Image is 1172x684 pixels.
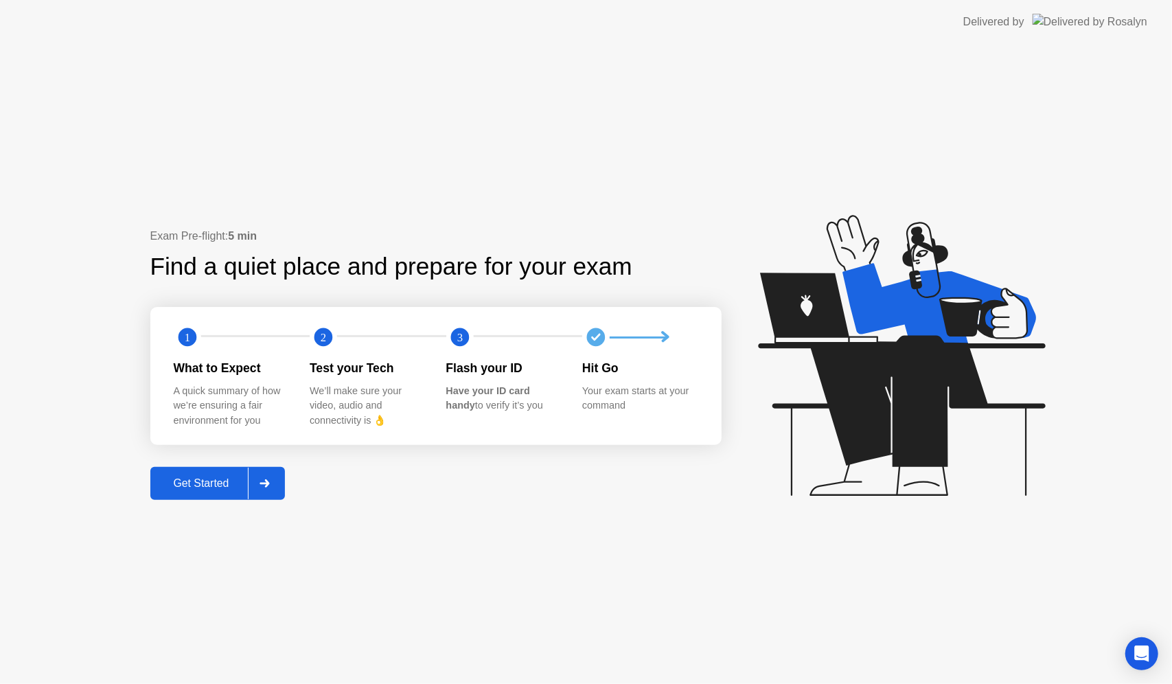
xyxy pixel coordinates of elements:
[150,228,722,244] div: Exam Pre-flight:
[457,331,462,344] text: 3
[1125,637,1158,670] div: Open Intercom Messenger
[310,359,424,377] div: Test your Tech
[150,249,634,285] div: Find a quiet place and prepare for your exam
[150,467,286,500] button: Get Started
[582,384,697,413] div: Your exam starts at your command
[310,384,424,429] div: We’ll make sure your video, audio and connectivity is 👌
[963,14,1024,30] div: Delivered by
[582,359,697,377] div: Hit Go
[1033,14,1147,30] img: Delivered by Rosalyn
[228,230,257,242] b: 5 min
[446,359,561,377] div: Flash your ID
[154,477,249,490] div: Get Started
[174,384,288,429] div: A quick summary of how we’re ensuring a fair environment for you
[446,384,561,413] div: to verify it’s you
[446,385,530,411] b: Have your ID card handy
[184,331,189,344] text: 1
[321,331,326,344] text: 2
[174,359,288,377] div: What to Expect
